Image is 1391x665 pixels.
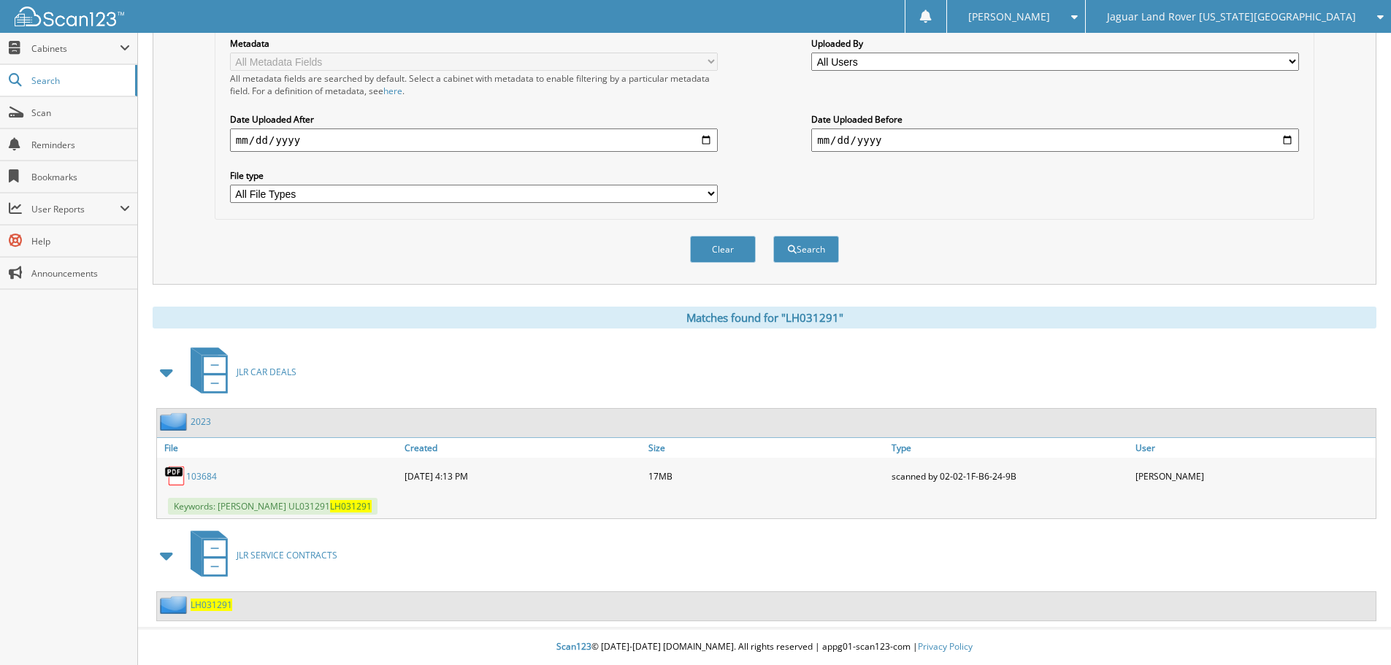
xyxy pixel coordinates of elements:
[182,343,296,401] a: JLR CAR DEALS
[811,37,1299,50] label: Uploaded By
[164,465,186,487] img: PDF.png
[153,307,1376,328] div: Matches found for "LH031291"
[160,596,191,614] img: folder2.png
[401,438,645,458] a: Created
[811,128,1299,152] input: end
[401,461,645,491] div: [DATE] 4:13 PM
[160,412,191,431] img: folder2.png
[31,107,130,119] span: Scan
[15,7,124,26] img: scan123-logo-white.svg
[383,85,402,97] a: here
[31,42,120,55] span: Cabinets
[968,12,1050,21] span: [PERSON_NAME]
[1318,595,1391,665] iframe: Chat Widget
[230,37,718,50] label: Metadata
[31,267,130,280] span: Announcements
[191,599,232,611] a: LH031291
[31,139,130,151] span: Reminders
[186,470,217,483] a: 103684
[168,498,378,515] span: Keywords: [PERSON_NAME] UL031291
[230,128,718,152] input: start
[811,113,1299,126] label: Date Uploaded Before
[1132,438,1376,458] a: User
[157,438,401,458] a: File
[31,74,128,87] span: Search
[230,72,718,97] div: All metadata fields are searched by default. Select a cabinet with metadata to enable filtering b...
[31,235,130,247] span: Help
[191,415,211,428] a: 2023
[556,640,591,653] span: Scan123
[888,461,1132,491] div: scanned by 02-02-1F-B6-24-9B
[918,640,973,653] a: Privacy Policy
[31,171,130,183] span: Bookmarks
[690,236,756,263] button: Clear
[645,461,889,491] div: 17MB
[330,500,372,512] span: LH031291
[230,169,718,182] label: File type
[773,236,839,263] button: Search
[237,366,296,378] span: JLR CAR DEALS
[888,438,1132,458] a: Type
[182,526,337,584] a: JLR SERVICE CONTRACTS
[1107,12,1356,21] span: Jaguar Land Rover [US_STATE][GEOGRAPHIC_DATA]
[138,629,1391,665] div: © [DATE]-[DATE] [DOMAIN_NAME]. All rights reserved | appg01-scan123-com |
[230,113,718,126] label: Date Uploaded After
[645,438,889,458] a: Size
[237,549,337,561] span: JLR SERVICE CONTRACTS
[1132,461,1376,491] div: [PERSON_NAME]
[31,203,120,215] span: User Reports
